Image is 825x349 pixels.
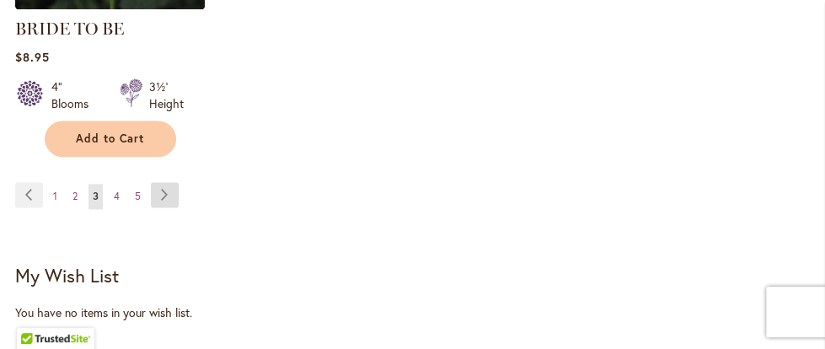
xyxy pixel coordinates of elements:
a: 2 [68,184,82,209]
a: 1 [49,184,62,209]
span: $8.95 [15,49,50,65]
strong: My Wish List [15,263,119,287]
span: 3 [93,190,99,202]
span: 1 [53,190,57,202]
iframe: Launch Accessibility Center [13,289,60,336]
span: 2 [72,190,78,202]
a: BRIDE TO BE [15,19,124,39]
span: Add to Cart [76,132,145,146]
a: 5 [131,184,145,209]
a: 4 [110,184,124,209]
div: You have no items in your wish list. [15,304,810,321]
span: 4 [114,190,120,202]
div: 4" Blooms [51,78,99,112]
button: Add to Cart [45,121,176,157]
div: 3½' Height [149,78,184,112]
span: 5 [135,190,141,202]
